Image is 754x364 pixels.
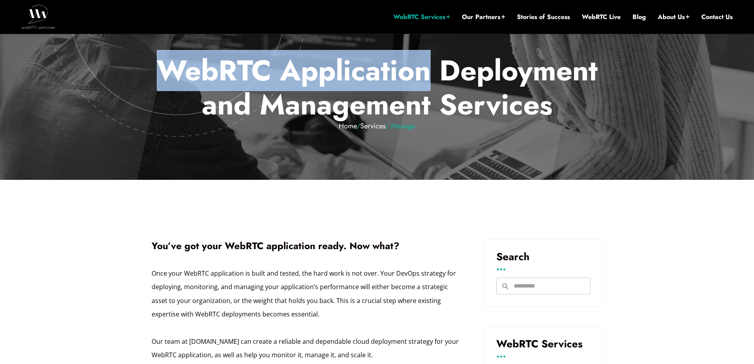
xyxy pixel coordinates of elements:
h3: ... [496,264,591,270]
h1: You’ve got your WebRTC application ready. Now what? [152,239,460,253]
p: WebRTC Application Deployment and Management Services [145,53,609,130]
a: Home [339,121,357,131]
h3: ... [496,351,591,357]
em: / / Manage [145,122,609,131]
a: Services [360,121,386,131]
h3: Search [496,252,591,262]
a: Stories of Success [517,13,570,21]
a: Blog [632,13,646,21]
a: Contact Us [701,13,733,21]
div: Once your WebRTC application is built and tested, the hard work is not over. Your DevOps strategy... [152,267,460,362]
img: WebRTC.ventures [21,5,55,29]
a: WebRTC Live [582,13,621,21]
a: About Us [658,13,689,21]
a: Our Partners [462,13,505,21]
a: WebRTC Services [393,13,450,21]
h3: WebRTC Services [496,339,591,349]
